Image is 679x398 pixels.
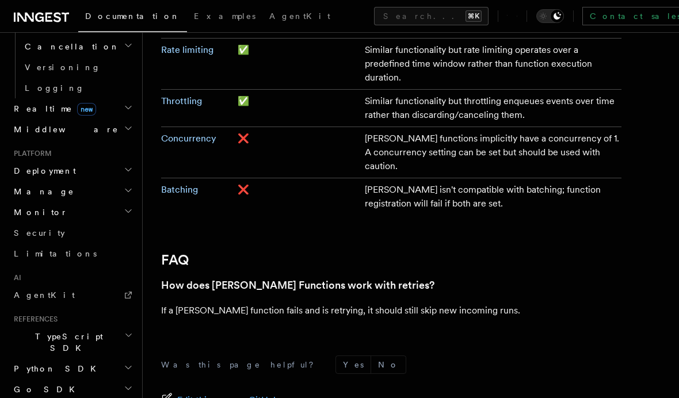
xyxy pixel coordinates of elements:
td: ❌ [233,178,360,216]
button: No [371,356,406,373]
span: Examples [194,12,255,21]
td: ✅ [233,90,360,127]
a: AgentKit [262,3,337,31]
a: Rate limiting [161,44,213,55]
button: Python SDK [9,358,135,379]
span: Limitations [14,249,97,258]
button: Middleware [9,119,135,140]
span: AgentKit [14,290,75,300]
kbd: ⌘K [466,10,482,22]
span: Security [14,228,65,238]
a: Versioning [20,57,135,78]
button: Toggle dark mode [536,9,564,23]
button: Deployment [9,160,135,181]
span: Monitor [9,206,68,218]
td: [PERSON_NAME] functions implicitly have a concurrency of 1. A concurrency setting can be set but ... [360,127,621,178]
button: Realtimenew [9,98,135,119]
p: Was this page helpful? [161,359,322,370]
a: Limitations [9,243,135,264]
button: Manage [9,181,135,202]
a: FAQ [161,252,189,268]
button: Cancellation [20,36,135,57]
span: Documentation [85,12,180,21]
span: AI [9,273,21,282]
td: ✅ [233,39,360,90]
span: AgentKit [269,12,330,21]
span: Platform [9,149,52,158]
a: Throttling [161,95,202,106]
button: Yes [336,356,371,373]
button: TypeScript SDK [9,326,135,358]
a: Security [9,223,135,243]
a: Concurrency [161,133,216,144]
span: Versioning [25,63,101,72]
span: Python SDK [9,363,103,374]
span: Go SDK [9,384,82,395]
a: How does [PERSON_NAME] Functions work with retries? [161,277,434,293]
a: AgentKit [9,285,135,305]
span: new [77,103,96,116]
button: Search...⌘K [374,7,489,25]
span: Deployment [9,165,76,177]
button: Monitor [9,202,135,223]
span: Middleware [9,124,119,135]
td: Similar functionality but rate limiting operates over a predefined time window rather than functi... [360,39,621,90]
span: Manage [9,186,74,197]
span: Cancellation [20,41,120,52]
a: Logging [20,78,135,98]
td: [PERSON_NAME] isn't compatible with batching; function registration will fail if both are set. [360,178,621,216]
span: Logging [25,83,85,93]
span: References [9,315,58,324]
td: Similar functionality but throttling enqueues events over time rather than discarding/canceling t... [360,90,621,127]
p: If a [PERSON_NAME] function fails and is retrying, it should still skip new incoming runs. [161,303,621,319]
a: Examples [187,3,262,31]
a: Documentation [78,3,187,32]
span: Realtime [9,103,96,114]
span: TypeScript SDK [9,331,124,354]
a: Batching [161,184,198,195]
td: ❌ [233,127,360,178]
